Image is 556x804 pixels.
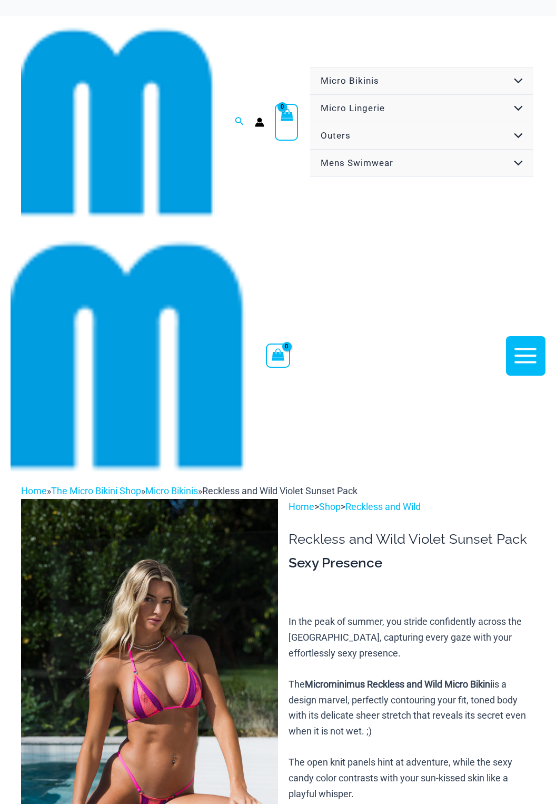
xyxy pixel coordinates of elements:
[321,158,393,168] span: Mens Swimwear
[255,117,264,127] a: Account icon link
[21,25,215,219] img: cropped mm emblem
[275,104,298,141] a: View Shopping Cart, empty
[309,65,535,179] nav: Site Navigation
[235,115,244,129] a: Search icon link
[289,501,314,512] a: Home
[21,485,358,496] span: » » »
[319,501,341,512] a: Shop
[51,485,141,496] a: The Micro Bikini Shop
[21,485,47,496] a: Home
[289,531,535,547] h1: Reckless and Wild Violet Sunset Pack
[310,150,533,177] a: Mens SwimwearMenu ToggleMenu Toggle
[202,485,358,496] span: Reckless and Wild Violet Sunset Pack
[266,344,290,368] a: View Shopping Cart, empty
[289,554,535,572] h3: Sexy Presence
[11,238,246,474] img: cropped mm emblem
[321,75,379,86] span: Micro Bikinis
[305,679,492,690] b: Microminimus Reckless and Wild Micro Bikini
[289,499,535,515] p: > >
[321,103,385,113] span: Micro Lingerie
[321,130,351,141] span: Outers
[310,122,533,150] a: OutersMenu ToggleMenu Toggle
[310,67,533,95] a: Micro BikinisMenu ToggleMenu Toggle
[345,501,421,512] a: Reckless and Wild
[145,485,198,496] a: Micro Bikinis
[310,95,533,122] a: Micro LingerieMenu ToggleMenu Toggle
